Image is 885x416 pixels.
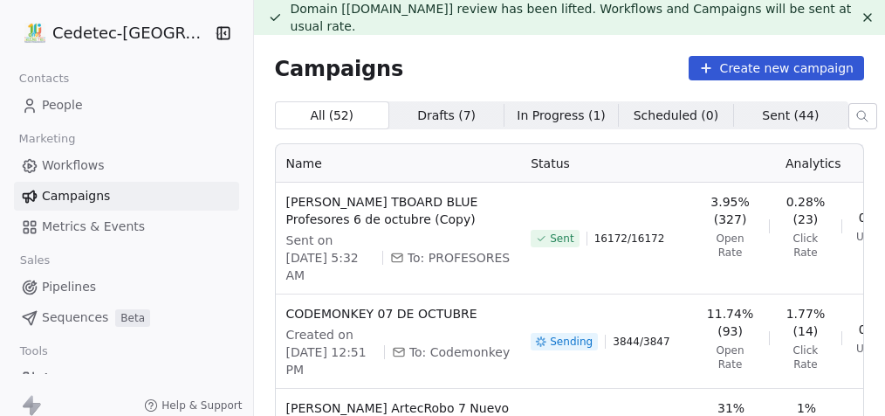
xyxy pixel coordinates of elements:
[520,144,695,183] th: Status
[12,338,55,364] span: Tools
[613,335,669,349] span: 3844 / 3847
[42,369,72,387] span: Apps
[14,182,239,211] a: Campaigns
[784,232,828,260] span: Click Rate
[705,232,755,260] span: Open Rate
[689,56,864,80] button: Create new campaign
[784,193,828,228] span: 0.28% (23)
[550,232,573,246] span: Sent
[784,343,828,371] span: Click Rate
[276,144,521,183] th: Name
[409,343,510,361] span: To: Codemonkey
[42,156,105,175] span: Workflows
[826,357,868,399] iframe: Intercom live chat
[52,22,209,45] span: Cedetec-[GEOGRAPHIC_DATA]
[517,107,606,125] span: In Progress ( 1 )
[14,212,239,241] a: Metrics & Events
[24,23,45,44] img: IMAGEN%2010%20A%C3%83%C2%91OS.png
[42,96,83,114] span: People
[286,193,511,228] span: [PERSON_NAME] TBOARD BLUE Profesores 6 de octubre (Copy)
[594,232,665,246] span: 16172 / 16172
[11,66,77,92] span: Contacts
[408,249,510,267] span: To: PROFESORES
[21,18,200,48] button: Cedetec-[GEOGRAPHIC_DATA]
[291,2,852,33] span: Domain [[DOMAIN_NAME]] review has been lifted. Workflows and Campaigns will be sent at usual rate.
[14,151,239,180] a: Workflows
[286,232,376,284] span: Sent on [DATE] 5:32 AM
[417,107,476,125] span: Drafts ( 7 )
[144,399,242,413] a: Help & Support
[550,335,593,349] span: Sending
[12,247,58,274] span: Sales
[42,218,145,236] span: Metrics & Events
[14,364,239,392] a: Apps
[161,399,242,413] span: Help & Support
[42,309,108,327] span: Sequences
[634,107,719,125] span: Scheduled ( 0 )
[286,326,378,378] span: Created on [DATE] 12:51 PM
[705,193,755,228] span: 3.95% (327)
[14,91,239,120] a: People
[14,273,239,302] a: Pipelines
[42,278,96,296] span: Pipelines
[14,303,239,332] a: SequencesBeta
[762,107,819,125] span: Sent ( 44 )
[286,305,511,322] span: CODEMONKEY 07 DE OCTUBRE
[784,305,828,340] span: 1.77% (14)
[11,126,83,152] span: Marketing
[115,309,150,327] span: Beta
[705,305,755,340] span: 11.74% (93)
[42,187,110,205] span: Campaigns
[705,343,755,371] span: Open Rate
[275,56,404,80] span: Campaigns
